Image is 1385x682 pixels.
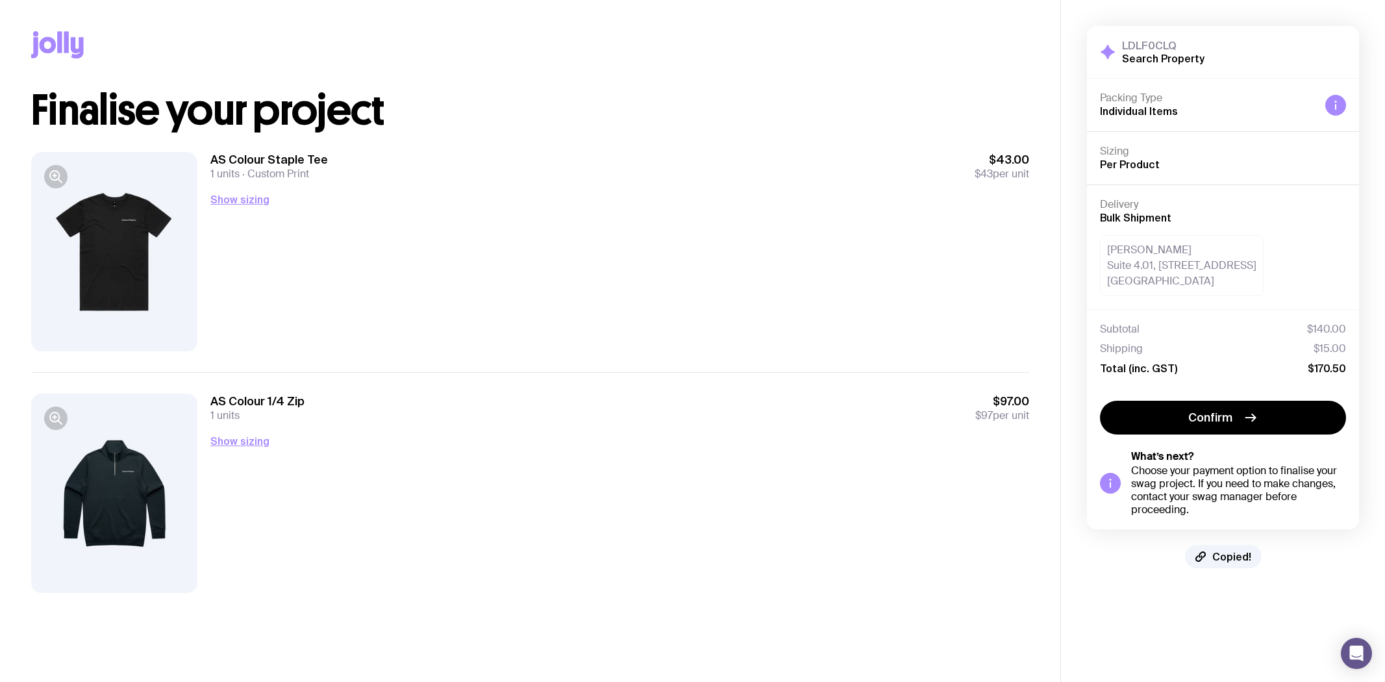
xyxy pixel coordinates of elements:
span: 1 units [210,409,240,422]
span: Total (inc. GST) [1100,362,1177,375]
button: Confirm [1100,401,1346,435]
span: $170.50 [1308,362,1346,375]
h3: AS Colour 1/4 Zip [210,394,305,409]
span: Bulk Shipment [1100,212,1171,223]
h4: Delivery [1100,198,1346,211]
h4: Sizing [1100,145,1346,158]
span: per unit [975,168,1029,181]
div: Open Intercom Messenger [1341,638,1372,669]
span: $140.00 [1307,323,1346,336]
span: $15.00 [1314,342,1346,355]
span: $97 [975,409,993,422]
div: Choose your payment option to finalise your swag project. If you need to make changes, contact yo... [1131,464,1346,516]
span: $97.00 [975,394,1029,409]
span: $43 [975,167,993,181]
span: Individual Items [1100,105,1178,117]
span: Shipping [1100,342,1143,355]
h1: Finalise your project [31,90,1029,131]
span: Subtotal [1100,323,1140,336]
h5: What’s next? [1131,450,1346,463]
span: Per Product [1100,158,1160,170]
h2: Search Property [1122,52,1204,65]
h4: Packing Type [1100,92,1315,105]
button: Show sizing [210,433,269,449]
span: 1 units [210,167,240,181]
div: [PERSON_NAME] Suite 4.01, [STREET_ADDRESS] [GEOGRAPHIC_DATA] [1100,235,1264,296]
span: Confirm [1188,410,1232,425]
h3: AS Colour Staple Tee [210,152,328,168]
span: $43.00 [975,152,1029,168]
span: per unit [975,409,1029,422]
span: Custom Print [240,167,309,181]
button: Show sizing [210,192,269,207]
span: Copied! [1212,550,1251,563]
button: Copied! [1185,545,1262,568]
h3: LDLF0CLQ [1122,39,1204,52]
